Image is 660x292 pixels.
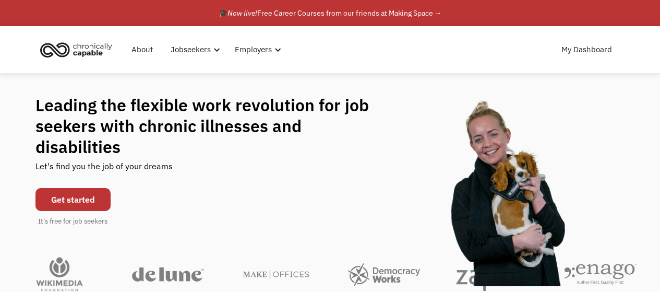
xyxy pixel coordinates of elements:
[219,7,442,19] div: 🎓 Free Career Courses from our friends at Making Space →
[35,188,111,211] a: Get started
[125,33,159,66] a: About
[37,38,115,61] img: Chronically Capable logo
[235,43,272,56] div: Employers
[227,8,257,18] em: Now live!
[35,157,173,183] div: Let's find you the job of your dreams
[555,33,618,66] a: My Dashboard
[38,216,107,227] div: It's free for job seekers
[35,95,389,157] h1: Leading the flexible work revolution for job seekers with chronic illnesses and disabilities
[37,38,120,61] a: home
[229,33,284,66] div: Employers
[164,33,223,66] div: Jobseekers
[171,43,211,56] div: Jobseekers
